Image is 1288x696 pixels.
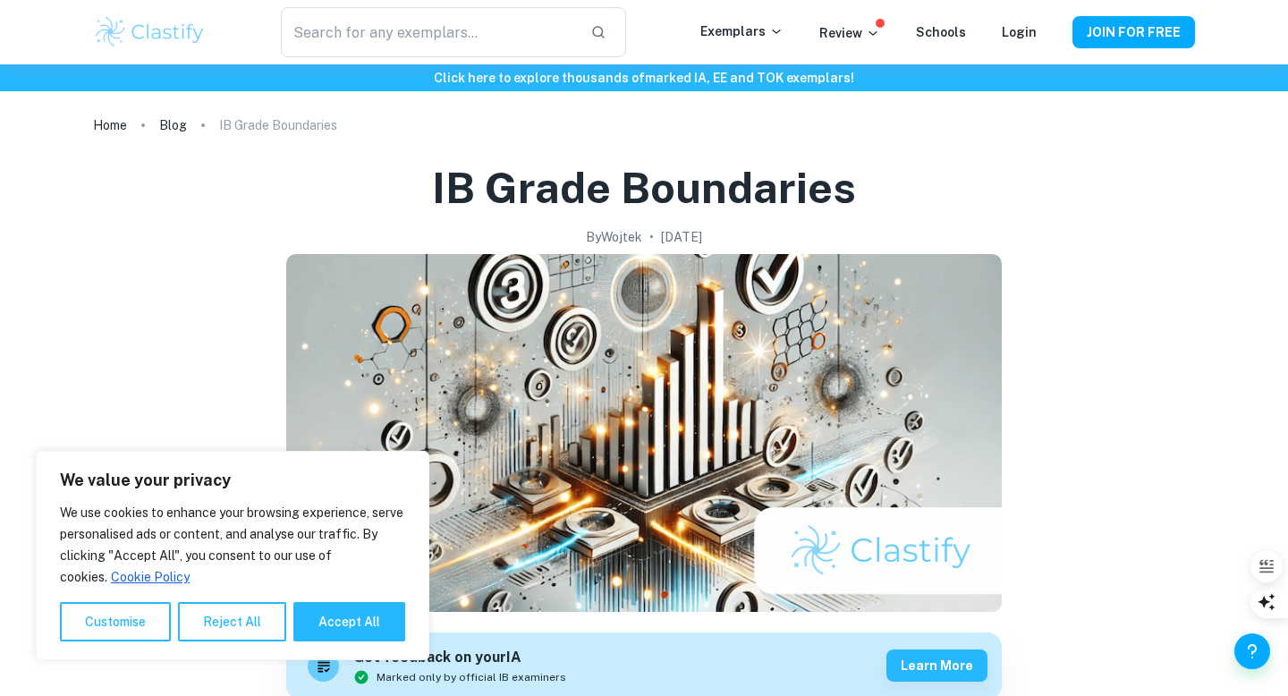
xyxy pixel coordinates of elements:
h2: By Wojtek [586,227,642,247]
p: We value your privacy [60,470,405,491]
p: We use cookies to enhance your browsing experience, serve personalised ads or content, and analys... [60,502,405,588]
h6: Click here to explore thousands of marked IA, EE and TOK exemplars ! [4,68,1284,88]
span: Marked only by official IB examiners [377,669,566,685]
button: Accept All [293,602,405,641]
h2: [DATE] [661,227,702,247]
a: Login [1002,25,1037,39]
p: IB Grade Boundaries [219,115,337,135]
p: • [649,227,654,247]
img: Clastify logo [93,14,207,50]
h1: IB Grade Boundaries [432,159,856,216]
a: Schools [916,25,966,39]
input: Search for any exemplars... [281,7,576,57]
button: JOIN FOR FREE [1072,16,1195,48]
img: IB Grade Boundaries cover image [286,254,1002,612]
a: Home [93,113,127,138]
a: Blog [159,113,187,138]
button: Reject All [178,602,286,641]
h6: Get feedback on your IA [353,647,566,669]
a: Cookie Policy [110,569,191,585]
button: Help and Feedback [1234,633,1270,669]
p: Exemplars [700,21,784,41]
button: Learn more [886,649,987,682]
p: Review [819,23,880,43]
div: We value your privacy [36,451,429,660]
button: Customise [60,602,171,641]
